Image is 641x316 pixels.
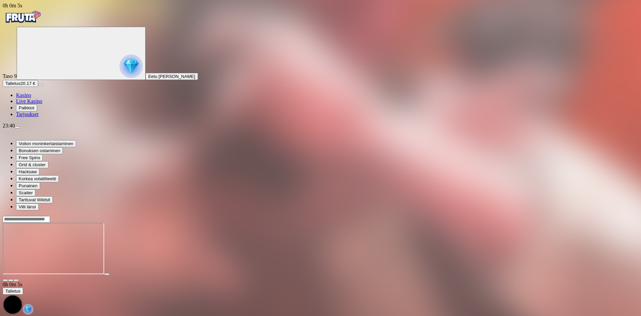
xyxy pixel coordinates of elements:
button: chevron-down icon [8,279,13,281]
button: Talletusplus icon20.17 € [3,80,38,87]
button: next slide [8,132,13,134]
a: gift-inverted iconTarjoukset [16,111,38,117]
button: Hacksaw [16,168,39,175]
button: reward progress [17,27,146,80]
span: Free Spins [19,155,40,160]
span: Palkkiot [19,105,34,110]
span: Talletus [5,81,20,86]
input: Search [3,216,50,223]
button: Villi länsi [16,203,39,210]
span: Punainen [19,183,37,188]
span: Tarjoukset [16,111,38,117]
span: Grid & cluster [19,162,46,167]
span: Scatter [19,190,33,195]
nav: Primary [3,9,638,117]
button: Korkea volatiliteetti [16,175,59,182]
span: Eetu [PERSON_NAME] [148,74,195,79]
div: Game menu [3,282,638,316]
button: close icon [3,279,8,281]
button: prev slide [3,132,8,134]
img: reward progress [120,55,143,78]
button: Tarttuvat Wildsit [16,196,53,203]
span: user session time [3,3,22,8]
img: reward-icon [23,304,33,315]
span: Kasino [16,92,31,98]
button: Punainen [16,182,40,189]
button: Scatter [16,189,35,196]
span: Tarttuvat Wildsit [19,197,50,202]
button: Grid & cluster [16,161,48,168]
button: fullscreen icon [13,279,19,281]
button: menu [15,126,20,128]
button: play icon [104,273,110,275]
a: diamond iconKasino [16,92,31,98]
button: Talletus [3,288,23,295]
span: Bonuksen ostaminen [19,148,60,153]
span: Hacksaw [19,169,37,174]
span: Voiton moninkertaistaminen [19,141,73,146]
span: Taso 9 [3,73,17,79]
span: Villi länsi [19,204,36,209]
span: 20.17 € [20,81,35,86]
span: 23:40 [3,123,15,128]
button: Voiton moninkertaistaminen [16,140,76,147]
button: menu [38,84,43,86]
button: reward iconPalkkiot [16,104,37,111]
button: Bonuksen ostaminen [16,147,63,154]
iframe: Wanted Dead or a Wild [3,223,104,274]
button: Eetu [PERSON_NAME] [146,73,198,80]
span: user session time [3,282,22,287]
span: Live Kasino [16,98,42,104]
a: poker-chip iconLive Kasino [16,98,42,104]
span: Talletus [5,289,20,294]
a: Fruta [3,21,43,26]
img: Fruta [3,9,43,25]
span: Korkea volatiliteetti [19,176,56,181]
button: Free Spins [16,154,43,161]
